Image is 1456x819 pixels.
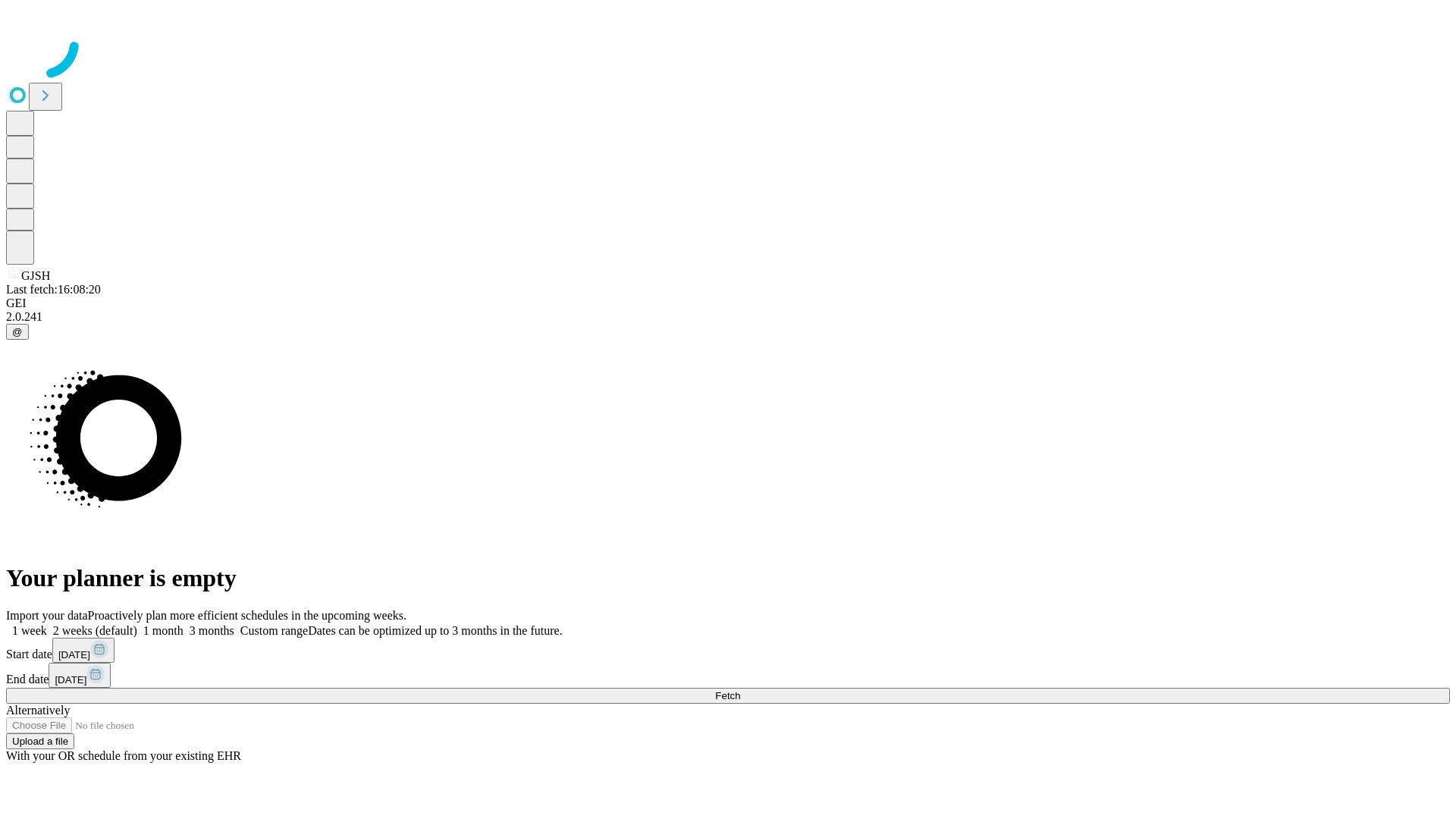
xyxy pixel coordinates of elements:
[190,624,234,637] span: 3 months
[12,326,23,337] span: @
[308,624,562,637] span: Dates can be optimized up to 3 months in the future.
[6,688,1450,704] button: Fetch
[21,269,50,282] span: GJSH
[6,564,1450,592] h1: Your planner is empty
[6,324,29,340] button: @
[6,663,1450,688] div: End date
[6,704,70,717] span: Alternatively
[55,674,86,686] span: [DATE]
[6,283,101,296] span: Last fetch: 16:08:20
[6,733,74,749] button: Upload a file
[143,624,184,637] span: 1 month
[88,609,406,622] span: Proactively plan more efficient schedules in the upcoming weeks.
[6,310,1450,324] div: 2.0.241
[6,609,88,622] span: Import your data
[240,624,308,637] span: Custom range
[6,749,241,762] span: With your OR schedule from your existing EHR
[52,638,115,663] button: [DATE]
[6,638,1450,663] div: Start date
[6,297,1450,310] div: GEI
[49,663,111,688] button: [DATE]
[58,649,90,661] span: [DATE]
[53,624,137,637] span: 2 weeks (default)
[715,690,740,701] span: Fetch
[12,624,47,637] span: 1 week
